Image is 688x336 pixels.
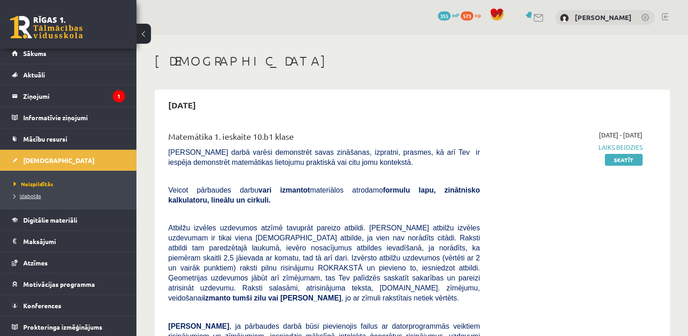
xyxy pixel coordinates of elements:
b: vari izmantot [258,186,310,194]
h1: [DEMOGRAPHIC_DATA] [155,53,670,69]
legend: Informatīvie ziņojumi [23,107,125,128]
span: mP [452,11,459,19]
span: Motivācijas programma [23,280,95,288]
span: Izlabotās [14,192,41,199]
span: 573 [461,11,473,20]
span: [DATE] - [DATE] [599,130,643,140]
span: Neizpildītās [14,180,53,188]
span: Proktoringa izmēģinājums [23,323,102,331]
span: Aktuāli [23,71,45,79]
span: [PERSON_NAME] darbā varēsi demonstrēt savas zināšanas, izpratni, prasmes, kā arī Tev ir iespēja d... [168,148,480,166]
span: [PERSON_NAME] [168,322,229,330]
a: 355 mP [438,11,459,19]
a: Aktuāli [12,64,125,85]
img: Andris Anžans [560,14,569,23]
a: Mācību resursi [12,128,125,149]
a: Rīgas 1. Tālmācības vidusskola [10,16,83,39]
a: Skatīt [605,154,643,166]
legend: Maksājumi [23,231,125,252]
legend: Ziņojumi [23,86,125,107]
span: Atzīmes [23,259,48,267]
a: [DEMOGRAPHIC_DATA] [12,150,125,171]
span: Atbilžu izvēles uzdevumos atzīmē tavuprāt pareizo atbildi. [PERSON_NAME] atbilžu izvēles uzdevuma... [168,224,480,302]
a: [PERSON_NAME] [575,13,632,22]
a: Neizpildītās [14,180,127,188]
span: xp [475,11,481,19]
a: Motivācijas programma [12,274,125,295]
a: 573 xp [461,11,485,19]
a: Ziņojumi1 [12,86,125,107]
div: Matemātika 1. ieskaite 10.b1 klase [168,130,480,147]
b: izmanto [203,294,231,302]
h2: [DATE] [159,94,205,116]
span: Sākums [23,49,46,57]
i: 1 [113,90,125,102]
a: Digitālie materiāli [12,209,125,230]
span: Veicot pārbaudes darbu materiālos atrodamo [168,186,480,204]
span: Laiks beidzies [493,143,643,152]
span: 355 [438,11,451,20]
span: Mācību resursi [23,135,67,143]
b: tumši zilu vai [PERSON_NAME] [232,294,341,302]
b: formulu lapu, zinātnisko kalkulatoru, lineālu un cirkuli. [168,186,480,204]
a: Izlabotās [14,192,127,200]
span: [DEMOGRAPHIC_DATA] [23,156,95,164]
a: Sākums [12,43,125,64]
a: Maksājumi [12,231,125,252]
span: Konferences [23,301,61,310]
a: Informatīvie ziņojumi [12,107,125,128]
a: Konferences [12,295,125,316]
span: Digitālie materiāli [23,216,77,224]
a: Atzīmes [12,252,125,273]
